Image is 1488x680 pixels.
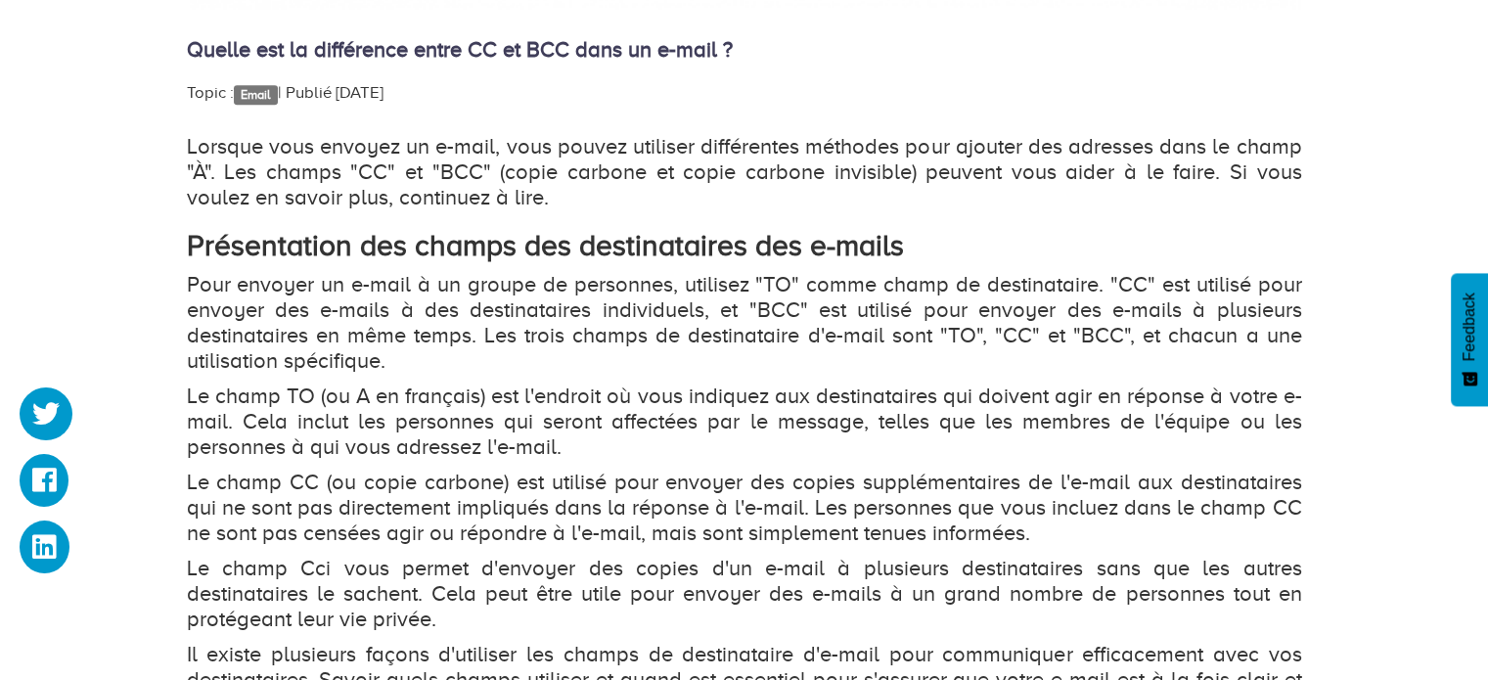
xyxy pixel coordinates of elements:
[234,85,278,105] a: Email
[187,38,1302,62] h4: Quelle est la différence entre CC et BCC dans un e-mail ?
[187,229,904,262] strong: Présentation des champs des destinataires des e-mails
[187,384,1302,460] p: Le champ TO (ou A en français) est l'endroit où vous indiquez aux destinataires qui doivent agir ...
[187,83,282,102] span: Topic : |
[286,83,383,102] span: Publié [DATE]
[187,556,1302,632] p: Le champ Cci vous permet d'envoyer des copies d'un e-mail à plusieurs destinataires sans que les ...
[187,272,1302,374] p: Pour envoyer un e-mail à un groupe de personnes, utilisez "TO" comme champ de destinataire. "CC" ...
[1461,293,1478,361] span: Feedback
[187,470,1302,546] p: Le champ CC (ou copie carbone) est utilisé pour envoyer des copies supplémentaires de l'e-mail au...
[1451,273,1488,406] button: Feedback - Afficher l’enquête
[187,134,1302,210] p: Lorsque vous envoyez un e-mail, vous pouvez utiliser différentes méthodes pour ajouter des adress...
